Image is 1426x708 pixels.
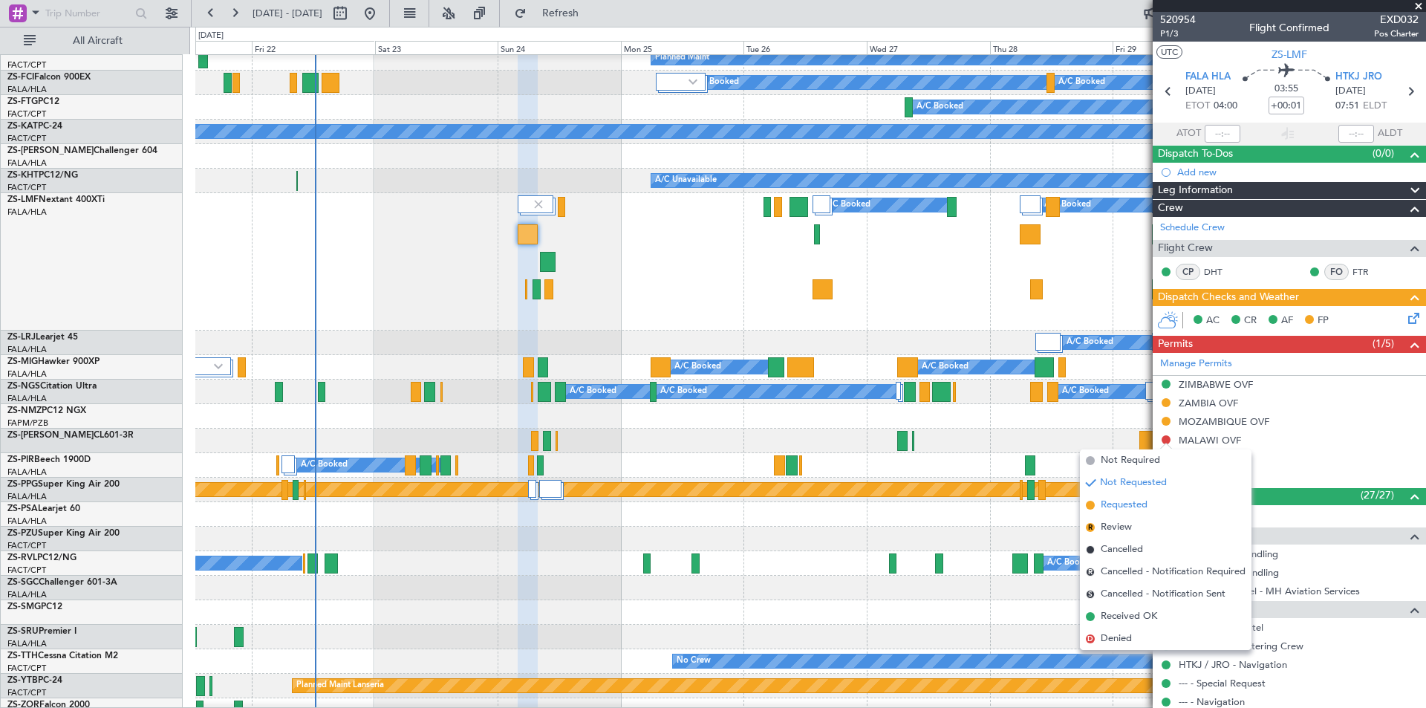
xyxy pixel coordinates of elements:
[7,652,38,660] span: ZS-TTH
[1179,658,1287,671] a: HTKJ / JRO - Navigation
[7,122,62,131] a: ZS-KATPC-24
[1335,84,1366,99] span: [DATE]
[655,169,717,192] div: A/C Unavailable
[1204,265,1237,279] a: DHT
[1363,99,1387,114] span: ELDT
[7,59,46,71] a: FACT/CPT
[7,195,105,204] a: ZS-LMFNextant 400XTi
[1058,71,1105,94] div: A/C Booked
[7,333,78,342] a: ZS-LRJLearjet 45
[7,157,47,169] a: FALA/HLA
[301,454,348,476] div: A/C Booked
[1101,565,1246,579] span: Cancelled - Notification Required
[674,356,721,378] div: A/C Booked
[1101,453,1160,468] span: Not Required
[7,652,118,660] a: ZS-TTHCessna Citation M2
[1160,12,1196,27] span: 520954
[1335,99,1359,114] span: 07:51
[1086,523,1095,532] span: R
[39,36,157,46] span: All Aircraft
[1156,45,1182,59] button: UTC
[7,565,46,576] a: FACT/CPT
[1177,472,1419,484] div: Add new
[1101,498,1147,513] span: Requested
[7,663,46,674] a: FACT/CPT
[1179,585,1360,597] a: HTKJ / JRO - Fuel - MH Aviation Services
[7,393,47,404] a: FALA/HLA
[1249,20,1329,36] div: Flight Confirmed
[7,333,36,342] span: ZS-LRJ
[1062,380,1109,403] div: A/C Booked
[1185,84,1216,99] span: [DATE]
[7,382,97,391] a: ZS-NGSCitation Ultra
[1361,487,1394,503] span: (27/27)
[1214,99,1237,114] span: 04:00
[1179,434,1241,446] div: MALAWI OVF
[7,357,100,366] a: ZS-MIGHawker 900XP
[1274,82,1298,97] span: 03:55
[1179,397,1238,409] div: ZAMBIA OVF
[7,146,94,155] span: ZS-[PERSON_NAME]
[7,97,38,106] span: ZS-FTG
[7,578,39,587] span: ZS-SGC
[660,380,707,403] div: A/C Booked
[7,455,34,464] span: ZS-PIR
[7,382,40,391] span: ZS-NGS
[677,650,711,672] div: No Crew
[7,553,76,562] a: ZS-RVLPC12/NG
[1158,200,1183,217] span: Crew
[1176,264,1200,280] div: CP
[532,198,545,211] img: gray-close.svg
[7,603,41,611] span: ZS-SMG
[1100,475,1167,490] span: Not Requested
[7,676,62,685] a: ZS-YTBPC-24
[743,41,867,54] div: Tue 26
[1101,609,1157,624] span: Received OK
[1158,182,1233,199] span: Leg Information
[824,194,870,216] div: A/C Booked
[1160,221,1225,236] a: Schedule Crew
[7,638,47,649] a: FALA/HLA
[1179,695,1245,708] a: --- - Navigation
[1352,265,1386,279] a: FTR
[7,504,38,513] span: ZS-PSA
[1113,41,1236,54] div: Fri 29
[296,675,384,697] div: Planned Maint Lanseria
[1101,542,1143,557] span: Cancelled
[45,2,131,25] input: Trip Number
[7,480,38,489] span: ZS-PPG
[7,467,47,478] a: FALA/HLA
[1374,27,1419,40] span: Pos Charter
[198,30,224,42] div: [DATE]
[1086,634,1095,643] span: D
[7,578,117,587] a: ZS-SGCChallenger 601-3A
[1101,520,1132,535] span: Review
[1067,331,1113,354] div: A/C Booked
[253,7,322,20] span: [DATE] - [DATE]
[7,207,47,218] a: FALA/HLA
[1374,12,1419,27] span: EXD032
[7,84,47,95] a: FALA/HLA
[688,79,697,85] img: arrow-gray.svg
[1185,70,1231,85] span: FALA HLA
[1101,587,1225,602] span: Cancelled - Notification Sent
[1205,125,1240,143] input: --:--
[7,529,38,538] span: ZS-PZU
[7,431,134,440] a: ZS-[PERSON_NAME]CL601-3R
[1158,146,1233,163] span: Dispatch To-Dos
[922,356,968,378] div: A/C Booked
[1179,415,1269,428] div: MOZAMBIQUE OVF
[7,133,46,144] a: FACT/CPT
[1160,357,1232,371] a: Manage Permits
[1086,590,1095,599] span: S
[7,182,46,193] a: FACT/CPT
[498,41,621,54] div: Sun 24
[1335,70,1382,85] span: HTKJ JRO
[1378,126,1402,141] span: ALDT
[7,122,38,131] span: ZS-KAT
[7,73,91,82] a: ZS-FCIFalcon 900EX
[7,344,47,355] a: FALA/HLA
[7,553,37,562] span: ZS-RVL
[7,146,157,155] a: ZS-[PERSON_NAME]Challenger 604
[621,41,744,54] div: Mon 25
